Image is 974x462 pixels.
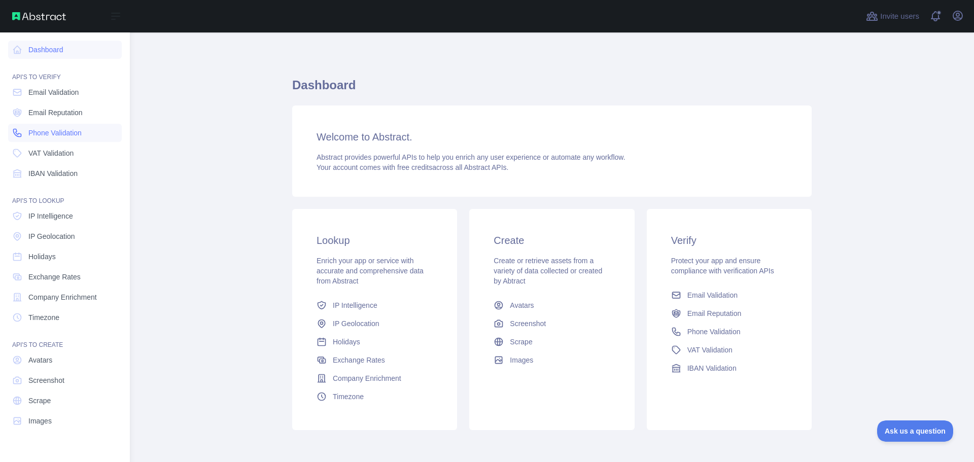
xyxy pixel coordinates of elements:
[667,304,791,323] a: Email Reputation
[333,392,364,402] span: Timezone
[8,351,122,369] a: Avatars
[312,296,437,314] a: IP Intelligence
[8,288,122,306] a: Company Enrichment
[8,412,122,430] a: Images
[8,41,122,59] a: Dashboard
[671,257,774,275] span: Protect your app and ensure compliance with verification APIs
[312,387,437,406] a: Timezone
[510,300,534,310] span: Avatars
[28,355,52,365] span: Avatars
[28,416,52,426] span: Images
[667,323,791,341] a: Phone Validation
[8,268,122,286] a: Exchange Rates
[510,318,546,329] span: Screenshot
[8,164,122,183] a: IBAN Validation
[510,355,533,365] span: Images
[490,296,614,314] a: Avatars
[667,359,791,377] a: IBAN Validation
[28,211,73,221] span: IP Intelligence
[8,308,122,327] a: Timezone
[8,185,122,205] div: API'S TO LOOKUP
[8,124,122,142] a: Phone Validation
[28,292,97,302] span: Company Enrichment
[317,163,508,171] span: Your account comes with across all Abstract APIs.
[8,329,122,349] div: API'S TO CREATE
[28,87,79,97] span: Email Validation
[317,233,433,247] h3: Lookup
[494,257,602,285] span: Create or retrieve assets from a variety of data collected or created by Abtract
[8,392,122,410] a: Scrape
[333,318,379,329] span: IP Geolocation
[8,207,122,225] a: IP Intelligence
[312,314,437,333] a: IP Geolocation
[8,227,122,245] a: IP Geolocation
[687,327,741,337] span: Phone Validation
[312,333,437,351] a: Holidays
[8,103,122,122] a: Email Reputation
[312,369,437,387] a: Company Enrichment
[292,77,812,101] h1: Dashboard
[671,233,787,247] h3: Verify
[28,168,78,179] span: IBAN Validation
[312,351,437,369] a: Exchange Rates
[490,351,614,369] a: Images
[8,371,122,389] a: Screenshot
[28,148,74,158] span: VAT Validation
[8,144,122,162] a: VAT Validation
[397,163,432,171] span: free credits
[28,128,82,138] span: Phone Validation
[28,312,59,323] span: Timezone
[333,373,401,383] span: Company Enrichment
[28,252,56,262] span: Holidays
[687,308,742,318] span: Email Reputation
[510,337,532,347] span: Scrape
[667,286,791,304] a: Email Validation
[333,337,360,347] span: Holidays
[317,130,787,144] h3: Welcome to Abstract.
[333,355,385,365] span: Exchange Rates
[28,272,81,282] span: Exchange Rates
[687,363,737,373] span: IBAN Validation
[494,233,610,247] h3: Create
[490,314,614,333] a: Screenshot
[687,290,738,300] span: Email Validation
[8,247,122,266] a: Holidays
[28,375,64,385] span: Screenshot
[333,300,377,310] span: IP Intelligence
[8,83,122,101] a: Email Validation
[28,396,51,406] span: Scrape
[687,345,733,355] span: VAT Validation
[12,12,66,20] img: Abstract API
[864,8,921,24] button: Invite users
[317,153,625,161] span: Abstract provides powerful APIs to help you enrich any user experience or automate any workflow.
[28,108,83,118] span: Email Reputation
[8,61,122,81] div: API'S TO VERIFY
[667,341,791,359] a: VAT Validation
[877,420,954,442] iframe: Toggle Customer Support
[490,333,614,351] a: Scrape
[317,257,424,285] span: Enrich your app or service with accurate and comprehensive data from Abstract
[28,231,75,241] span: IP Geolocation
[880,11,919,22] span: Invite users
